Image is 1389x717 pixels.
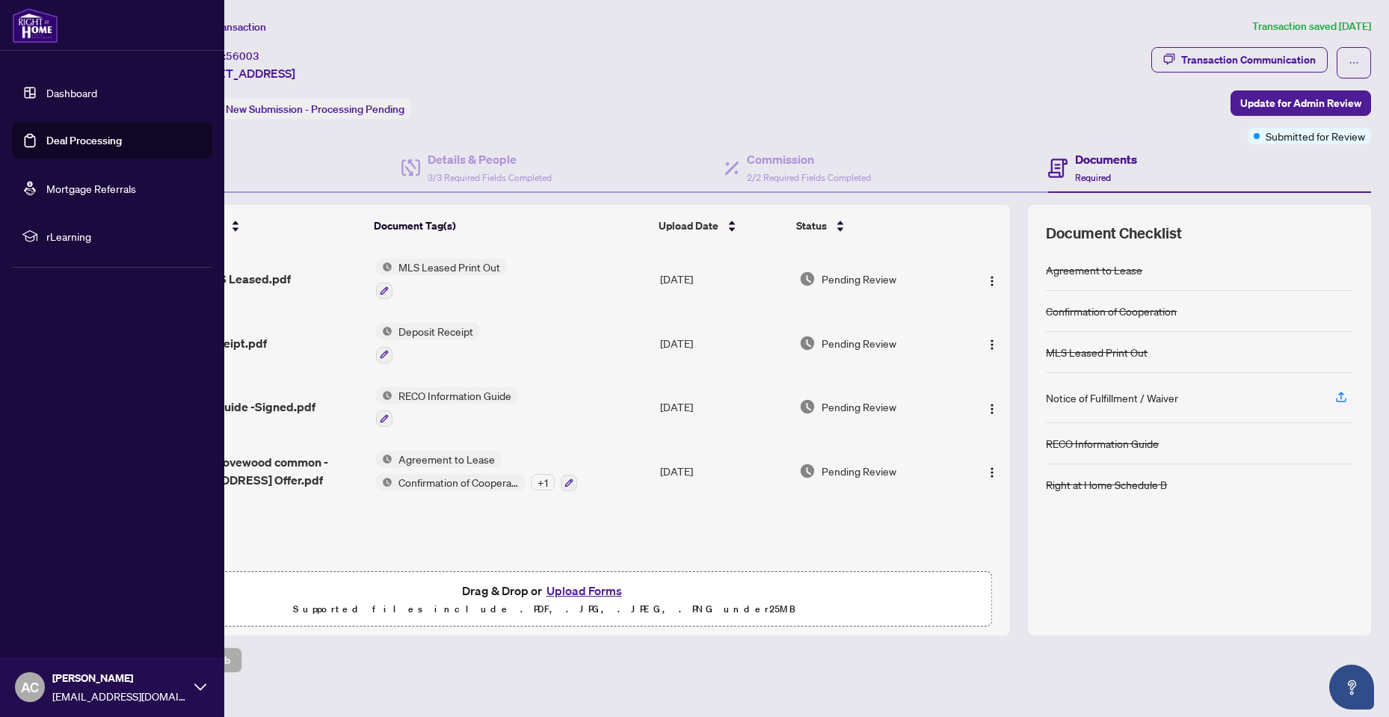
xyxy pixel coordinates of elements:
span: RECO Information Guide [392,387,517,404]
span: rLearning [46,228,202,244]
span: Drag & Drop orUpload FormsSupported files include .PDF, .JPG, .JPEG, .PNG under25MB [96,572,991,627]
img: logo [12,7,58,43]
td: [DATE] [654,375,793,440]
span: 56003 [226,49,259,63]
span: View Transaction [186,20,266,34]
img: Document Status [799,398,816,415]
span: Deposit Receipt [392,323,479,339]
span: Upload Date [659,218,718,234]
span: 327-128 Grovewood common - [STREET_ADDRESS] Offer.pdf [158,453,365,489]
img: Document Status [799,335,816,351]
div: Confirmation of Cooperation [1046,303,1177,319]
span: [STREET_ADDRESS] [185,64,295,82]
a: Deal Processing [46,134,122,147]
button: Status IconDeposit Receipt [376,323,479,363]
button: Logo [980,395,1004,419]
button: Transaction Communication [1151,47,1328,73]
td: [DATE] [654,247,793,311]
span: Pending Review [822,398,896,415]
th: Upload Date [653,205,791,247]
span: 2/2 Required Fields Completed [747,172,871,183]
button: Logo [980,459,1004,483]
span: Update for Admin Review [1240,91,1361,115]
div: Agreement to Lease [1046,262,1142,278]
div: Right at Home Schedule B [1046,476,1167,493]
span: ellipsis [1349,58,1359,68]
div: MLS Leased Print Out [1046,344,1148,360]
p: Supported files include .PDF, .JPG, .JPEG, .PNG under 25 MB [105,600,982,618]
span: Agreement to Lease [392,451,501,467]
h4: Documents [1075,150,1137,168]
div: + 1 [531,474,555,490]
span: AC [21,677,39,698]
img: Status Icon [376,474,392,490]
span: Drag & Drop or [462,581,626,600]
button: Logo [980,331,1004,355]
span: Document Checklist [1046,223,1182,244]
button: Status IconRECO Information Guide [376,387,517,428]
div: Status: [185,99,410,119]
th: Document Tag(s) [368,205,652,247]
span: Confirmation of Cooperation [392,474,525,490]
span: MLS Leased Print Out [392,259,506,275]
td: [DATE] [654,439,793,503]
span: Pending Review [822,271,896,287]
article: Transaction saved [DATE] [1252,18,1371,35]
button: Upload Forms [542,581,626,600]
span: Required [1075,172,1111,183]
img: Status Icon [376,387,392,404]
th: Status [790,205,958,247]
h4: Commission [747,150,871,168]
img: Logo [986,339,998,351]
img: Document Status [799,271,816,287]
span: New Submission - Processing Pending [226,102,404,116]
th: (4) File Name [151,205,369,247]
span: RECO Info Guide -Signed.pdf [158,398,315,416]
span: Pending Review [822,335,896,351]
span: Status [796,218,827,234]
img: Document Status [799,463,816,479]
button: Status IconAgreement to LeaseStatus IconConfirmation of Cooperation+1 [376,451,577,491]
a: Dashboard [46,86,97,99]
img: Logo [986,275,998,287]
span: Submitted for Review [1266,128,1365,144]
a: Mortgage Referrals [46,182,136,195]
button: Open asap [1329,665,1374,710]
span: 3/3 Required Fields Completed [428,172,552,183]
div: RECO Information Guide [1046,435,1159,452]
img: Status Icon [376,451,392,467]
button: Logo [980,267,1004,291]
span: Pending Review [822,463,896,479]
h4: Details & People [428,150,552,168]
img: Status Icon [376,323,392,339]
div: Transaction Communication [1181,48,1316,72]
td: [DATE] [654,311,793,375]
div: Notice of Fulfillment / Waiver [1046,390,1178,406]
button: Status IconMLS Leased Print Out [376,259,506,299]
span: [PERSON_NAME] [52,670,187,686]
span: [EMAIL_ADDRESS][DOMAIN_NAME] [52,688,187,704]
img: Logo [986,467,998,478]
button: Update for Admin Review [1231,90,1371,116]
img: Status Icon [376,259,392,275]
img: Logo [986,403,998,415]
